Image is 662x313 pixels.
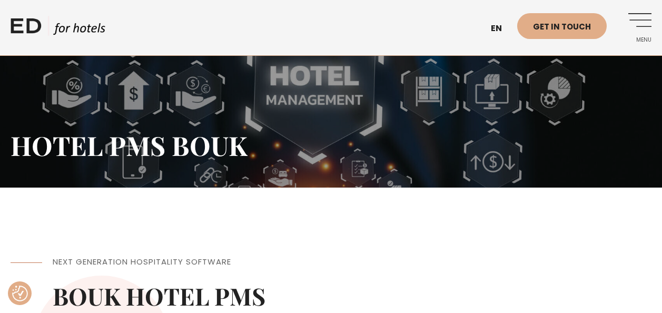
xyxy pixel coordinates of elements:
span: Menu [623,37,651,43]
a: ED HOTELS [11,16,105,42]
a: en [486,16,517,42]
img: Revisit consent button [12,286,28,301]
h2: BOUK HOTEL PMS [53,281,289,310]
a: Get in touch [517,13,607,39]
a: Menu [623,13,651,42]
span: HOTEL PMS BOUK [11,128,248,163]
span: Next Generation Hospitality Software [53,256,231,267]
button: Consent Preferences [12,286,28,301]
